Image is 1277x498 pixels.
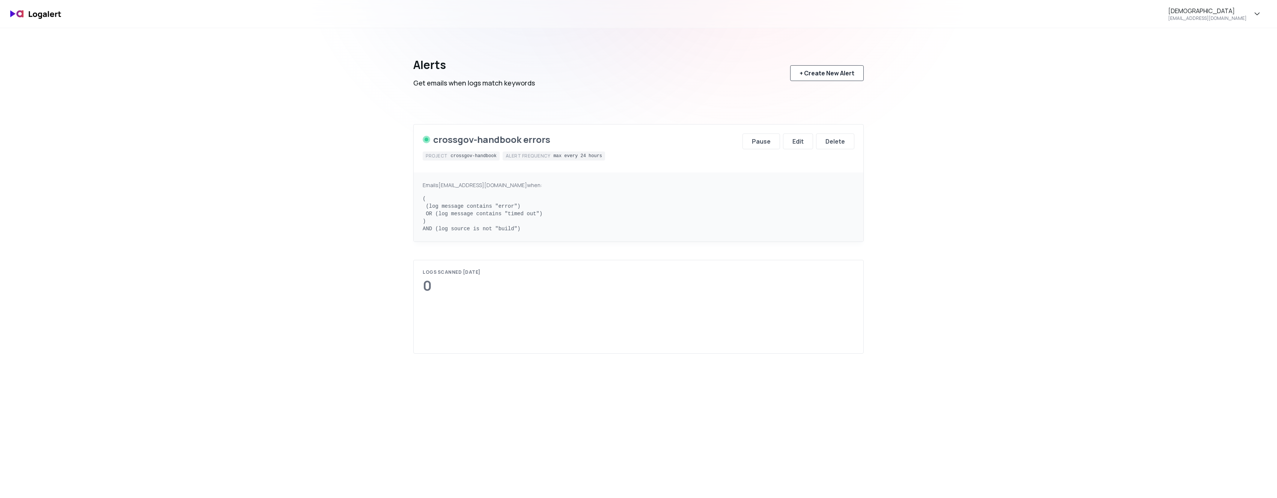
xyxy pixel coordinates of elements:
[423,269,480,275] div: Logs scanned [DATE]
[742,133,780,149] button: Pause
[6,5,66,23] img: logo
[451,153,497,159] div: crossgov-handbook
[553,153,602,159] div: max every 24 hours
[792,137,804,146] div: Edit
[413,78,535,88] div: Get emails when logs match keywords
[433,133,550,145] div: crossgov-handbook errors
[1168,6,1235,15] div: [DEMOGRAPHIC_DATA]
[790,65,864,81] button: + Create New Alert
[800,69,854,78] div: + Create New Alert
[423,278,480,293] div: 0
[783,133,813,149] button: Edit
[506,153,551,159] div: Alert frequency
[1168,15,1247,21] div: [EMAIL_ADDRESS][DOMAIN_NAME]
[752,137,771,146] div: Pause
[413,58,535,72] div: Alerts
[825,137,845,146] div: Delete
[423,181,854,189] div: Emails [EMAIL_ADDRESS][DOMAIN_NAME] when:
[1159,3,1271,25] button: [DEMOGRAPHIC_DATA][EMAIL_ADDRESS][DOMAIN_NAME]
[816,133,854,149] button: Delete
[426,153,448,159] div: Project
[423,195,854,232] pre: ( (log message contains "error") OR (log message contains "timed out") ) AND (log source is not "...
